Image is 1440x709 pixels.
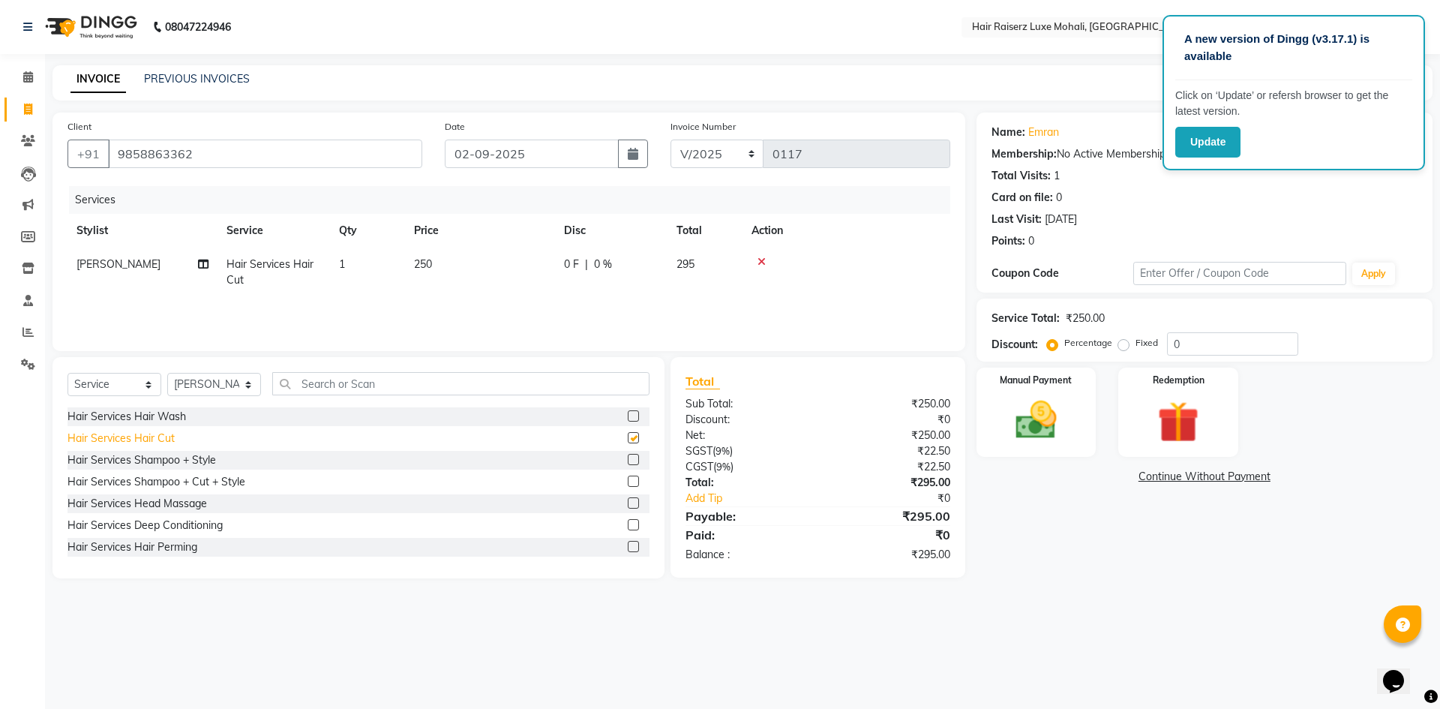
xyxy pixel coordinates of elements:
[69,186,961,214] div: Services
[670,120,736,134] label: Invoice Number
[674,491,841,506] a: Add Tip
[585,257,588,272] span: |
[991,190,1053,206] div: Card on file:
[217,214,330,248] th: Service
[841,491,961,506] div: ₹0
[414,257,432,271] span: 250
[67,409,186,425] div: Hair Services Hair Wash
[674,396,817,412] div: Sub Total:
[1054,168,1060,184] div: 1
[555,214,667,248] th: Disc
[715,445,730,457] span: 9%
[991,266,1133,281] div: Coupon Code
[1144,396,1212,448] img: _gift.svg
[676,257,694,271] span: 295
[1064,336,1112,350] label: Percentage
[1153,374,1204,387] label: Redemption
[445,120,465,134] label: Date
[67,431,175,446] div: Hair Services Hair Cut
[272,372,649,395] input: Search or Scan
[716,461,730,473] span: 9%
[330,214,405,248] th: Qty
[674,428,817,443] div: Net:
[76,257,160,271] span: [PERSON_NAME]
[991,233,1025,249] div: Points:
[67,518,223,533] div: Hair Services Deep Conditioning
[674,475,817,491] div: Total:
[1003,396,1070,444] img: _cash.svg
[817,459,961,475] div: ₹22.50
[817,443,961,459] div: ₹22.50
[817,547,961,563] div: ₹295.00
[144,72,250,86] a: PREVIOUS INVOICES
[667,214,742,248] th: Total
[685,444,712,458] span: SGST
[991,125,1025,140] div: Name:
[1056,190,1062,206] div: 0
[67,539,197,555] div: Hair Services Hair Perming
[1135,336,1158,350] label: Fixed
[991,146,1417,162] div: No Active Membership
[674,526,817,544] div: Paid:
[991,168,1051,184] div: Total Visits:
[108,140,422,168] input: Search by Name/Mobile/Email/Code
[1133,262,1346,285] input: Enter Offer / Coupon Code
[817,412,961,428] div: ₹0
[674,443,817,459] div: ( )
[67,452,216,468] div: Hair Services Shampoo + Style
[38,6,141,48] img: logo
[1352,263,1395,285] button: Apply
[1045,212,1077,227] div: [DATE]
[1000,374,1072,387] label: Manual Payment
[1175,127,1240,158] button: Update
[594,257,612,272] span: 0 %
[67,496,207,512] div: Hair Services Head Massage
[674,547,817,563] div: Balance :
[67,474,245,490] div: Hair Services Shampoo + Cut + Style
[674,412,817,428] div: Discount:
[979,469,1429,485] a: Continue Without Payment
[1175,88,1412,119] p: Click on ‘Update’ or refersh browser to get the latest version.
[1028,233,1034,249] div: 0
[67,120,91,134] label: Client
[1377,649,1425,694] iframe: chat widget
[339,257,345,271] span: 1
[685,374,720,389] span: Total
[991,212,1042,227] div: Last Visit:
[165,6,231,48] b: 08047224946
[817,526,961,544] div: ₹0
[1066,311,1105,326] div: ₹250.00
[564,257,579,272] span: 0 F
[817,507,961,525] div: ₹295.00
[742,214,950,248] th: Action
[991,337,1038,353] div: Discount:
[405,214,555,248] th: Price
[685,460,713,473] span: CGST
[817,475,961,491] div: ₹295.00
[674,507,817,525] div: Payable:
[991,146,1057,162] div: Membership:
[67,140,109,168] button: +91
[991,311,1060,326] div: Service Total:
[1028,125,1059,140] a: Emran
[67,214,217,248] th: Stylist
[817,428,961,443] div: ₹250.00
[70,66,126,93] a: INVOICE
[674,459,817,475] div: ( )
[817,396,961,412] div: ₹250.00
[1184,31,1403,65] p: A new version of Dingg (v3.17.1) is available
[226,257,313,287] span: Hair Services Hair Cut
